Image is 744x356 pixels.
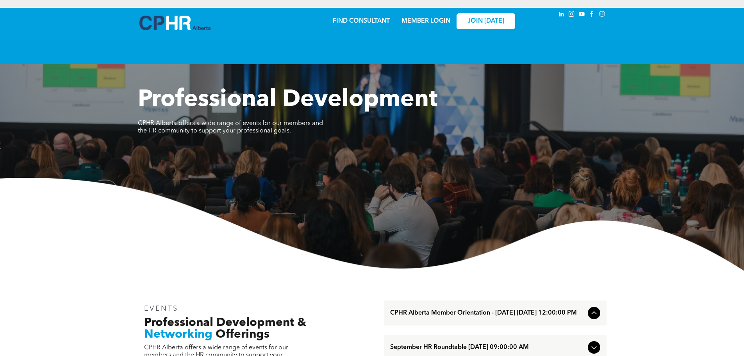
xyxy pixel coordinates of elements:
[401,18,450,24] a: MEMBER LOGIN
[144,317,306,329] span: Professional Development &
[390,344,585,351] span: September HR Roundtable [DATE] 09:00:00 AM
[390,309,585,317] span: CPHR Alberta Member Orientation - [DATE] [DATE] 12:00:00 PM
[588,10,596,20] a: facebook
[139,16,211,30] img: A blue and white logo for cp alberta
[457,13,515,29] a: JOIN [DATE]
[144,329,212,340] span: Networking
[144,305,179,312] span: EVENTS
[598,10,607,20] a: Social network
[138,88,437,112] span: Professional Development
[467,18,504,25] span: JOIN [DATE]
[138,120,323,134] span: CPHR Alberta offers a wide range of events for our members and the HR community to support your p...
[216,329,269,340] span: Offerings
[557,10,566,20] a: linkedin
[578,10,586,20] a: youtube
[333,18,390,24] a: FIND CONSULTANT
[567,10,576,20] a: instagram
